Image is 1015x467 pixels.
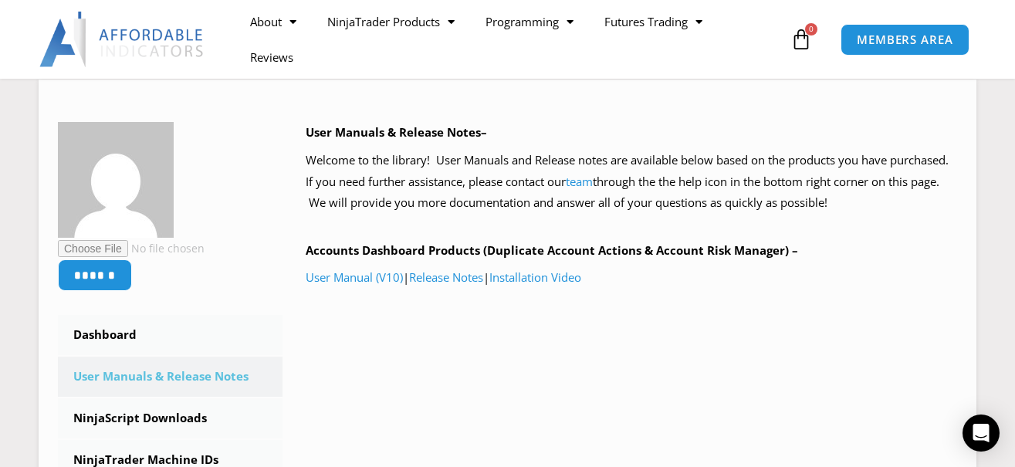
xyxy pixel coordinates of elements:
a: Programming [470,4,589,39]
a: team [566,174,593,189]
a: User Manual (V10) [306,269,403,285]
a: Futures Trading [589,4,718,39]
a: 0 [767,17,835,62]
a: NinjaScript Downloads [58,398,283,438]
img: LogoAI | Affordable Indicators – NinjaTrader [39,12,205,67]
span: MEMBERS AREA [857,34,953,46]
a: User Manuals & Release Notes [58,357,283,397]
p: Welcome to the library! User Manuals and Release notes are available below based on the products ... [306,150,957,215]
span: 0 [805,23,817,36]
div: Open Intercom Messenger [963,415,1000,452]
a: About [235,4,312,39]
a: NinjaTrader Products [312,4,470,39]
b: Accounts Dashboard Products (Duplicate Account Actions & Account Risk Manager) – [306,242,798,258]
a: Reviews [235,39,309,75]
a: Installation Video [489,269,581,285]
p: | | [306,267,957,289]
a: Release Notes [409,269,483,285]
nav: Menu [235,4,787,75]
b: User Manuals & Release Notes– [306,124,487,140]
a: MEMBERS AREA [841,24,969,56]
a: Dashboard [58,315,283,355]
img: 69cdbc1e576c22fe6ab63f813e9ef6ce4d8c99aab37b3a012a0cdabaf1ad9d2e [58,122,174,238]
